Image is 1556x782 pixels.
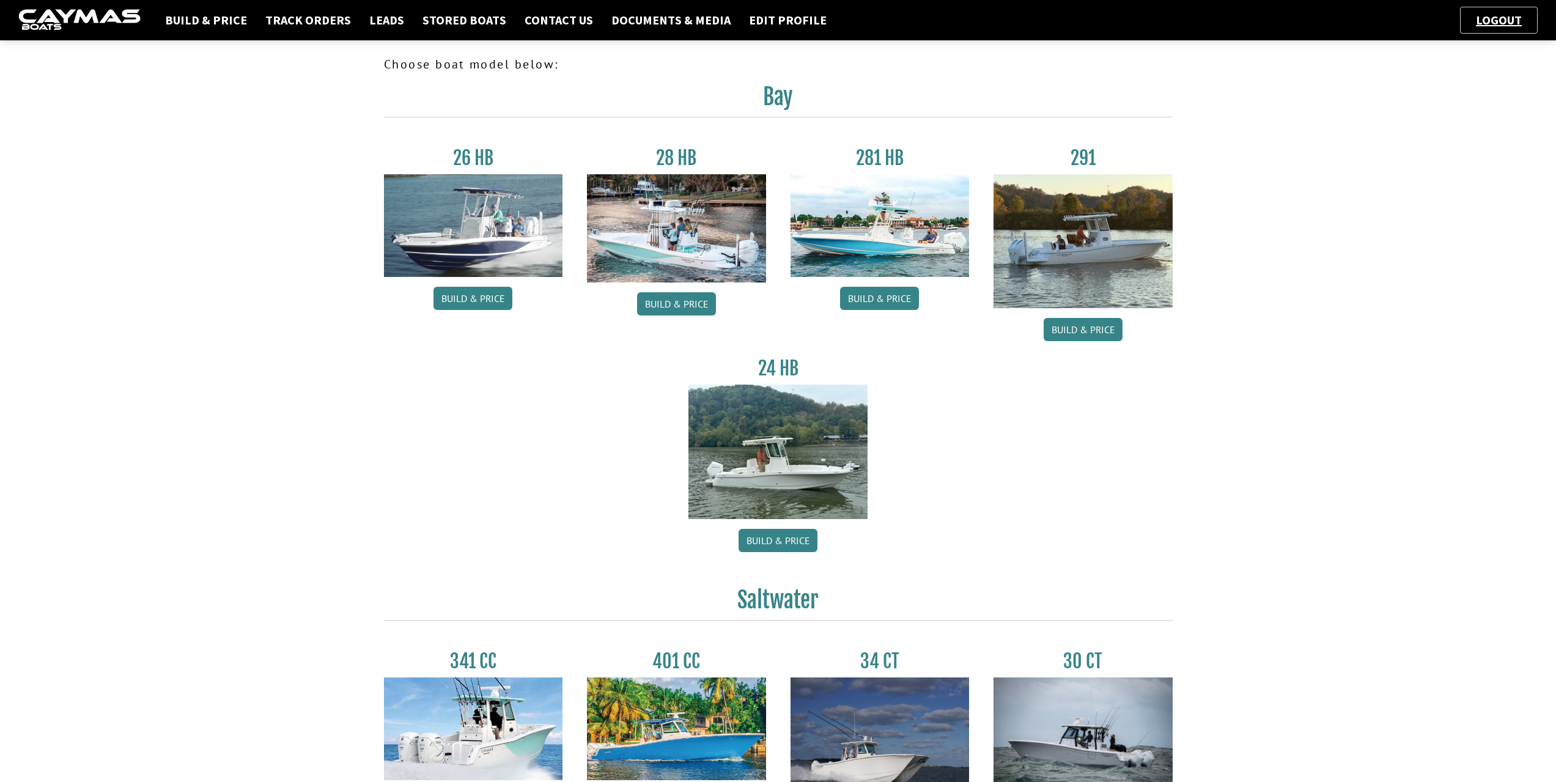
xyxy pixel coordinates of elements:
[433,287,512,310] a: Build & Price
[994,650,1173,673] h3: 30 CT
[791,147,970,169] h3: 281 HB
[587,650,766,673] h3: 401 CC
[994,147,1173,169] h3: 291
[159,12,253,28] a: Build & Price
[416,12,512,28] a: Stored Boats
[384,650,563,673] h3: 341 CC
[739,529,817,552] a: Build & Price
[840,287,919,310] a: Build & Price
[743,12,833,28] a: Edit Profile
[688,385,868,518] img: 24_HB_thumbnail.jpg
[791,650,970,673] h3: 34 CT
[384,147,563,169] h3: 26 HB
[384,586,1173,621] h2: Saltwater
[791,174,970,277] img: 28-hb-twin.jpg
[384,677,563,780] img: 341CC-thumbjpg.jpg
[259,12,357,28] a: Track Orders
[637,292,716,315] a: Build & Price
[18,9,141,32] img: caymas-dealer-connect-2ed40d3bc7270c1d8d7ffb4b79bf05adc795679939227970def78ec6f6c03838.gif
[587,147,766,169] h3: 28 HB
[384,83,1173,117] h2: Bay
[1470,12,1528,28] a: Logout
[587,677,766,780] img: 401CC_thumb.pg.jpg
[384,174,563,277] img: 26_new_photo_resized.jpg
[1044,318,1123,341] a: Build & Price
[688,357,868,380] h3: 24 HB
[994,174,1173,308] img: 291_Thumbnail.jpg
[363,12,410,28] a: Leads
[605,12,737,28] a: Documents & Media
[518,12,599,28] a: Contact Us
[587,174,766,282] img: 28_hb_thumbnail_for_caymas_connect.jpg
[384,55,1173,73] p: Choose boat model below:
